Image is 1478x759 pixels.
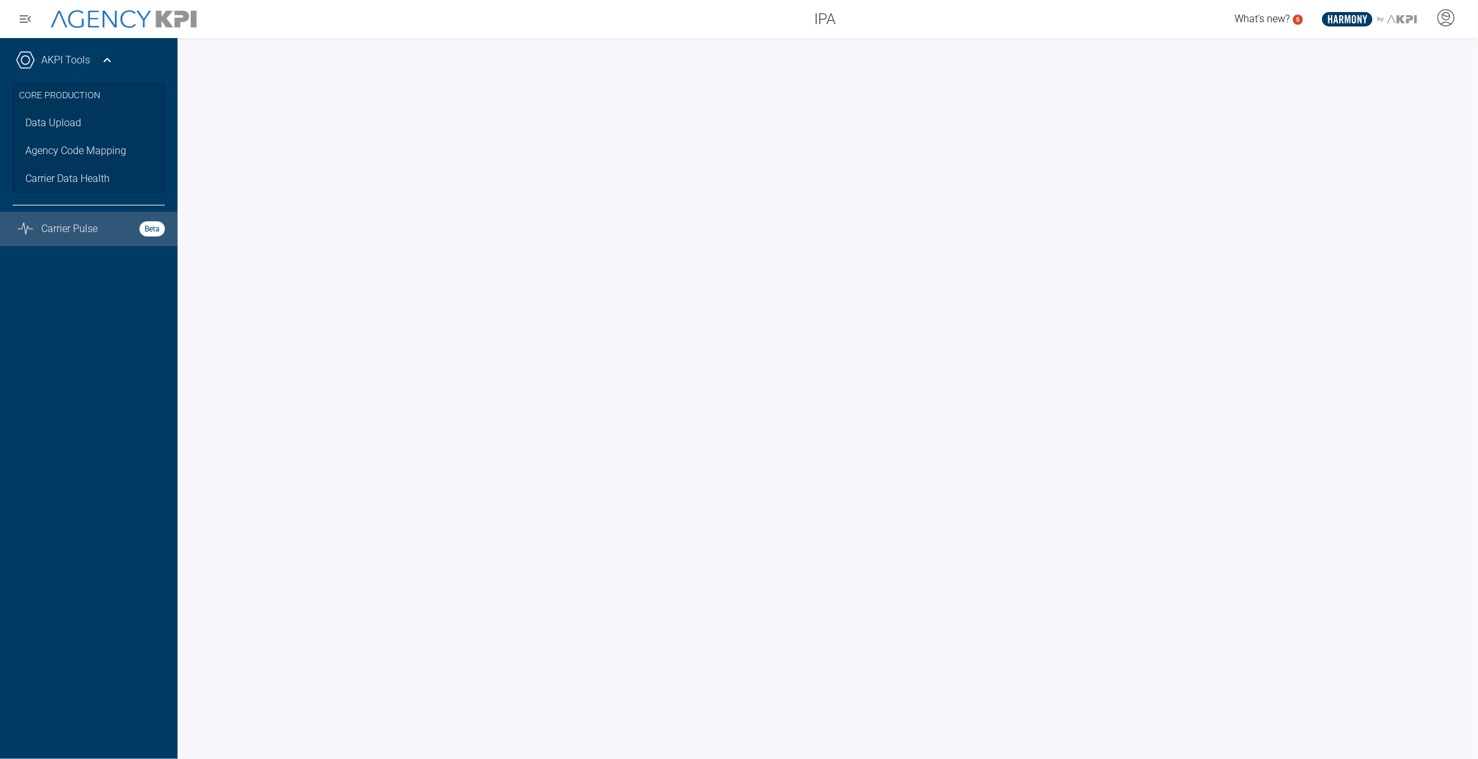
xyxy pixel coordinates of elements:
a: AKPI Tools [41,53,90,68]
span: Carrier Pulse [41,221,98,237]
a: Data Upload [13,109,165,137]
strong: Beta [139,221,165,237]
text: 5 [1296,16,1300,23]
a: Agency Code Mapping [13,137,165,165]
span: IPA [814,8,836,30]
span: Carrier Data Health [25,171,110,186]
a: Carrier Data Health [13,165,165,193]
a: 5 [1293,15,1303,25]
h3: Core Production [19,82,159,109]
span: What's new? [1235,13,1290,25]
img: AgencyKPI [51,10,197,29]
